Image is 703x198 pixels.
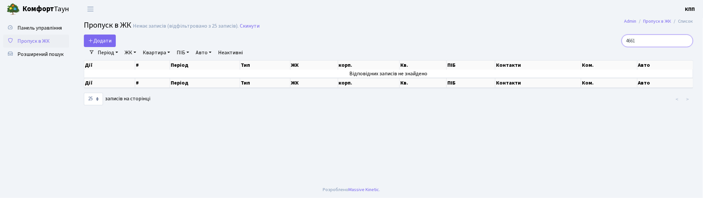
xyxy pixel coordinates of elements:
th: Кв. [400,61,447,70]
th: Ком. [581,78,638,88]
th: # [135,61,170,70]
div: Немає записів (відфільтровано з 25 записів). [133,23,239,29]
input: Пошук... [622,35,693,47]
a: Авто [193,47,214,58]
th: Період [170,78,240,88]
div: Розроблено . [323,186,380,193]
th: Дії [84,78,135,88]
span: Додати [88,37,112,44]
a: ПІБ [174,47,192,58]
a: Скинути [240,23,260,29]
span: Пропуск в ЖК [84,19,131,31]
td: Відповідних записів не знайдено [84,70,693,78]
a: Панель управління [3,21,69,35]
a: Період [95,47,121,58]
th: Контакти [495,78,581,88]
a: КПП [685,5,695,13]
a: Квартира [140,47,173,58]
th: корп. [338,78,400,88]
b: Комфорт [22,4,54,14]
a: Розширений пошук [3,48,69,61]
th: Кв. [400,78,447,88]
nav: breadcrumb [615,14,703,28]
th: Контакти [495,61,581,70]
th: ЖК [290,61,338,70]
th: Дії [84,61,135,70]
th: корп. [338,61,400,70]
b: КПП [685,6,695,13]
label: записів на сторінці [84,93,150,105]
th: Авто [638,61,693,70]
button: Переключити навігацію [82,4,99,14]
span: Розширений пошук [17,51,63,58]
th: ЖК [290,78,338,88]
a: ЖК [122,47,139,58]
span: Панель управління [17,24,62,32]
a: Пропуск в ЖК [3,35,69,48]
th: Ком. [581,61,638,70]
a: Неактивні [215,47,245,58]
select: записів на сторінці [84,93,103,105]
th: Тип [240,61,290,70]
a: Massive Kinetic [349,186,379,193]
img: logo.png [7,3,20,16]
th: Авто [638,78,693,88]
span: Пропуск в ЖК [17,37,50,45]
span: Таун [22,4,69,15]
th: Тип [240,78,290,88]
a: Додати [84,35,116,47]
th: ПІБ [447,61,495,70]
th: ПІБ [447,78,495,88]
a: Admin [624,18,637,25]
th: # [135,78,170,88]
th: Період [170,61,240,70]
a: Пропуск в ЖК [643,18,671,25]
li: Список [671,18,693,25]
